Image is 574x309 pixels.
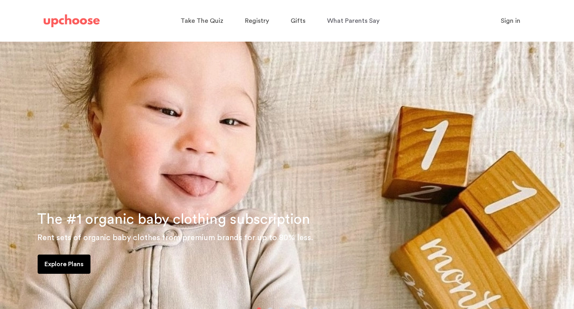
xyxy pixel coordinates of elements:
[44,13,100,29] a: UpChoose
[37,231,564,244] p: Rent sets of organic baby clothes from premium brands for up to 80% less.
[181,18,223,24] span: Take The Quiz
[291,13,308,29] a: Gifts
[291,18,305,24] span: Gifts
[37,212,310,227] span: The #1 organic baby clothing subscription
[44,259,84,269] p: Explore Plans
[327,18,379,24] span: What Parents Say
[501,18,520,24] span: Sign in
[491,13,530,29] button: Sign in
[245,18,269,24] span: Registry
[38,255,90,274] a: Explore Plans
[327,13,382,29] a: What Parents Say
[44,14,100,27] img: UpChoose
[181,13,226,29] a: Take The Quiz
[245,13,271,29] a: Registry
